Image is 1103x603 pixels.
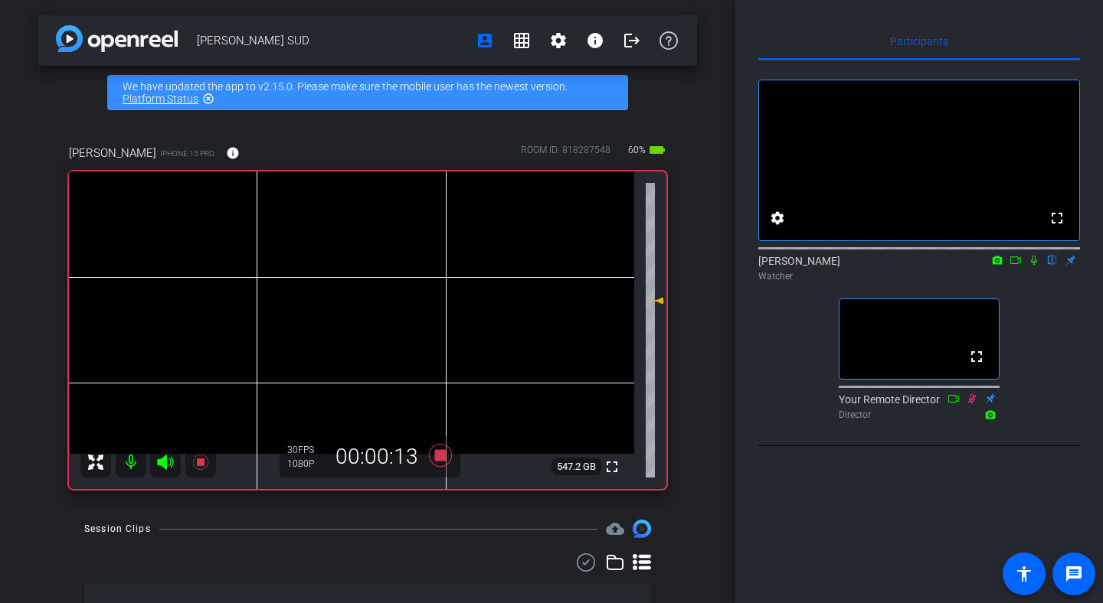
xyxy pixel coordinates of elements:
[202,93,214,105] mat-icon: highlight_off
[512,31,531,50] mat-icon: grid_on
[758,269,1080,283] div: Watcher
[633,520,651,538] img: Session clips
[586,31,604,50] mat-icon: info
[160,148,214,159] span: iPhone 15 Pro
[1043,253,1062,266] mat-icon: flip
[69,145,156,161] span: [PERSON_NAME]
[521,143,610,165] div: ROOM ID: 818287548
[890,36,948,47] span: Participants
[56,25,178,52] img: app-logo
[648,141,666,159] mat-icon: battery_std
[197,25,466,56] span: [PERSON_NAME] SUD
[967,347,986,366] mat-icon: fullscreen
[623,31,641,50] mat-icon: logout
[123,93,198,105] a: Platform Status
[768,209,787,227] mat-icon: settings
[551,458,601,476] span: 547.2 GB
[758,253,1080,283] div: [PERSON_NAME]
[626,138,648,162] span: 60%
[603,458,621,476] mat-icon: fullscreen
[839,408,1000,422] div: Director
[326,444,428,470] div: 00:00:13
[549,31,568,50] mat-icon: settings
[107,75,628,110] div: We have updated the app to v2.15.0. Please make sure the mobile user has the newest version.
[84,521,151,536] div: Session Clips
[287,444,326,456] div: 30
[839,392,1000,422] div: Your Remote Director
[287,458,326,470] div: 1080P
[226,146,240,160] mat-icon: info
[1015,565,1033,583] mat-icon: accessibility
[298,445,314,455] span: FPS
[606,520,624,538] span: Destinations for your clips
[646,292,664,310] mat-icon: 4 dB
[1048,209,1066,227] mat-icon: fullscreen
[1065,565,1083,583] mat-icon: message
[476,31,494,50] mat-icon: account_box
[606,520,624,538] mat-icon: cloud_upload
